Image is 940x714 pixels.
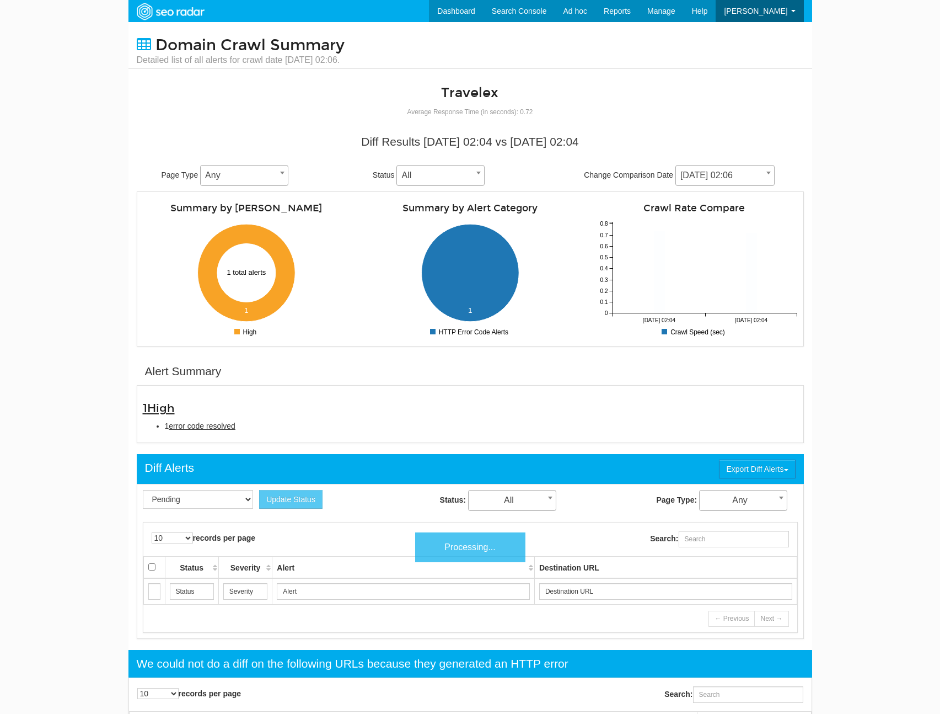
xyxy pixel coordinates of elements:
[143,203,350,214] h4: Summary by [PERSON_NAME]
[145,134,796,150] div: Diff Results [DATE] 02:04 vs [DATE] 02:04
[539,583,792,600] input: Search
[165,556,218,578] th: Status
[200,165,288,186] span: Any
[754,611,788,627] a: Next →
[584,170,673,179] span: Change Comparison Date
[227,268,266,276] text: 1 total alerts
[600,277,608,283] tspan: 0.3
[407,108,533,116] small: Average Response Time (in seconds): 0.72
[148,583,160,600] input: Search
[201,168,288,183] span: Any
[600,221,608,227] tspan: 0.8
[724,7,787,15] span: [PERSON_NAME]
[152,532,256,544] label: records per page
[693,686,803,703] input: Search:
[679,531,789,547] input: Search:
[563,7,587,15] span: Ad hoc
[165,420,798,431] li: 1
[600,243,608,249] tspan: 0.6
[143,401,175,415] span: 1
[699,490,787,511] span: Any
[132,2,208,22] img: SEORadar
[676,168,774,183] span: 08/27/2025 02:06
[169,422,235,430] span: error code resolved
[440,495,466,504] strong: Status:
[590,203,798,214] h4: Crawl Rate Compare
[719,460,795,478] button: Export Diff Alerts
[675,165,775,186] span: 08/27/2025 02:06
[367,203,574,214] h4: Summary by Alert Category
[137,688,241,699] label: records per page
[137,688,179,699] select: records per page
[469,493,556,508] span: All
[692,7,708,15] span: Help
[162,170,198,179] span: Page Type
[600,299,608,305] tspan: 0.1
[170,583,214,600] input: Search
[152,532,193,544] select: records per page
[272,556,535,578] th: Alert
[600,265,608,271] tspan: 0.4
[604,7,631,15] span: Reports
[277,583,530,600] input: Search
[650,531,788,547] label: Search:
[145,460,194,476] div: Diff Alerts
[415,532,525,563] div: Processing...
[664,686,803,703] label: Search:
[600,254,608,260] tspan: 0.5
[534,556,797,578] th: Destination URL
[218,556,272,578] th: Severity
[223,583,268,600] input: Search
[373,170,395,179] span: Status
[145,363,222,380] div: Alert Summary
[647,7,675,15] span: Manage
[600,288,608,294] tspan: 0.2
[396,165,485,186] span: All
[468,490,556,511] span: All
[734,317,767,323] tspan: [DATE] 02:04
[259,490,323,509] button: Update Status
[656,495,697,504] strong: Page Type:
[600,232,608,238] tspan: 0.7
[397,168,484,183] span: All
[147,401,175,415] span: High
[708,611,755,627] a: ← Previous
[137,656,568,672] div: We could not do a diff on the following URLs because they generated an HTTP error
[700,493,787,508] span: Any
[155,36,345,55] span: Domain Crawl Summary
[441,84,498,101] a: Travelex
[604,310,608,316] tspan: 0
[137,54,345,66] small: Detailed list of all alerts for crawl date [DATE] 02:06.
[642,317,675,323] tspan: [DATE] 02:04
